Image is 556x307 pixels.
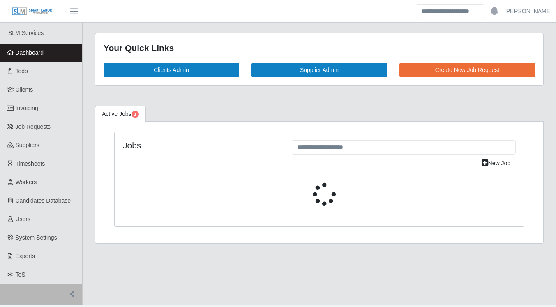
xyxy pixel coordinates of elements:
span: Users [16,216,31,222]
a: Create New Job Request [399,63,535,77]
a: Active Jobs [95,106,146,122]
img: SLM Logo [12,7,53,16]
span: Invoicing [16,105,38,111]
input: Search [416,4,484,18]
span: Exports [16,253,35,259]
span: Clients [16,86,33,93]
span: Pending Jobs [132,111,139,118]
a: [PERSON_NAME] [505,7,552,16]
a: Supplier Admin [251,63,387,77]
span: ToS [16,271,25,278]
span: Suppliers [16,142,39,148]
span: Todo [16,68,28,74]
span: Timesheets [16,160,45,167]
span: Candidates Database [16,197,71,204]
a: New Job [476,156,516,171]
span: Dashboard [16,49,44,56]
span: System Settings [16,234,57,241]
span: Job Requests [16,123,51,130]
h4: Jobs [123,140,279,150]
div: Your Quick Links [104,42,535,55]
a: Clients Admin [104,63,239,77]
span: Workers [16,179,37,185]
span: SLM Services [8,30,44,36]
